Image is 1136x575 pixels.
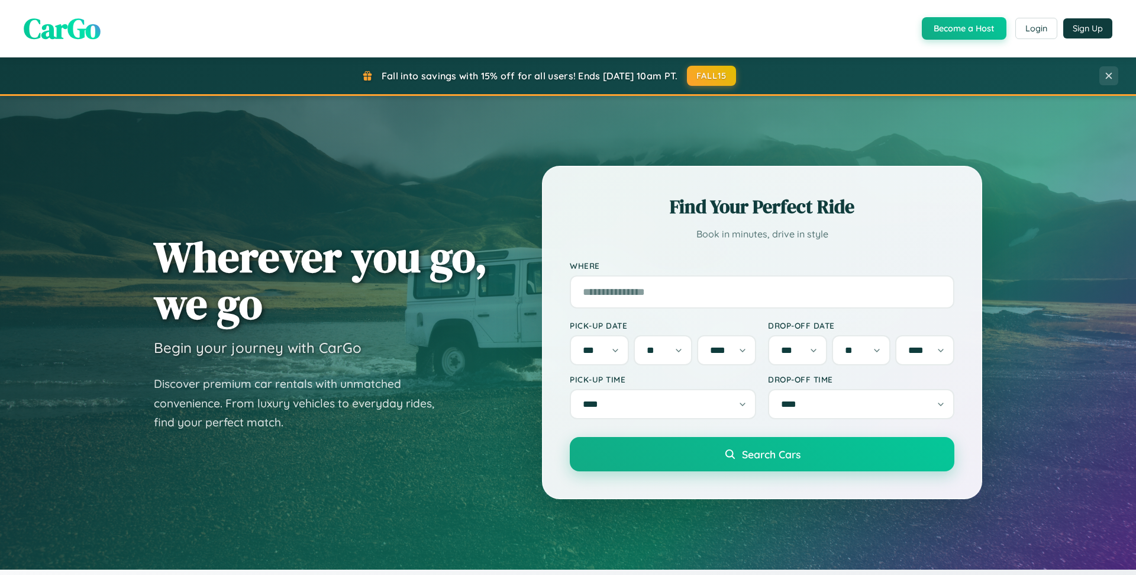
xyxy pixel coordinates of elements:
[570,437,954,471] button: Search Cars
[570,320,756,330] label: Pick-up Date
[154,339,362,356] h3: Begin your journey with CarGo
[768,320,954,330] label: Drop-off Date
[742,448,801,461] span: Search Cars
[154,374,450,432] p: Discover premium car rentals with unmatched convenience. From luxury vehicles to everyday rides, ...
[570,374,756,384] label: Pick-up Time
[570,194,954,220] h2: Find Your Perfect Ride
[24,9,101,48] span: CarGo
[768,374,954,384] label: Drop-off Time
[1015,18,1057,39] button: Login
[570,226,954,243] p: Book in minutes, drive in style
[922,17,1006,40] button: Become a Host
[154,233,488,327] h1: Wherever you go, we go
[687,66,737,86] button: FALL15
[570,261,954,271] label: Where
[1063,18,1112,38] button: Sign Up
[382,70,678,82] span: Fall into savings with 15% off for all users! Ends [DATE] 10am PT.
